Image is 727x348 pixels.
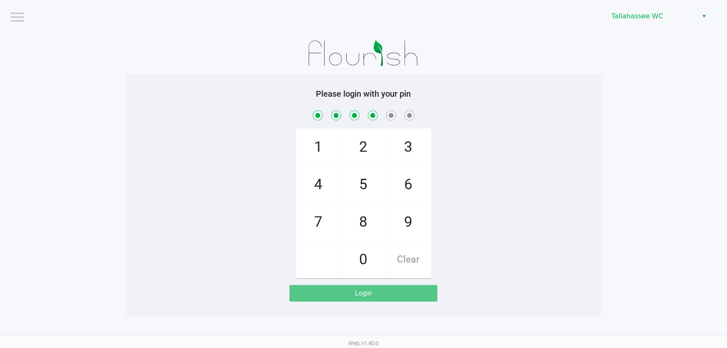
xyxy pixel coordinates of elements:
[349,340,379,346] span: Web: v1.40.0
[132,89,595,99] h5: Please login with your pin
[342,166,386,203] span: 5
[387,166,431,203] span: 6
[297,166,341,203] span: 4
[612,11,693,21] span: Tallahassee WC
[387,204,431,240] span: 9
[297,129,341,165] span: 1
[387,129,431,165] span: 3
[387,241,431,278] span: Clear
[698,9,710,24] button: Select
[342,129,386,165] span: 2
[297,204,341,240] span: 7
[342,241,386,278] span: 0
[342,204,386,240] span: 8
